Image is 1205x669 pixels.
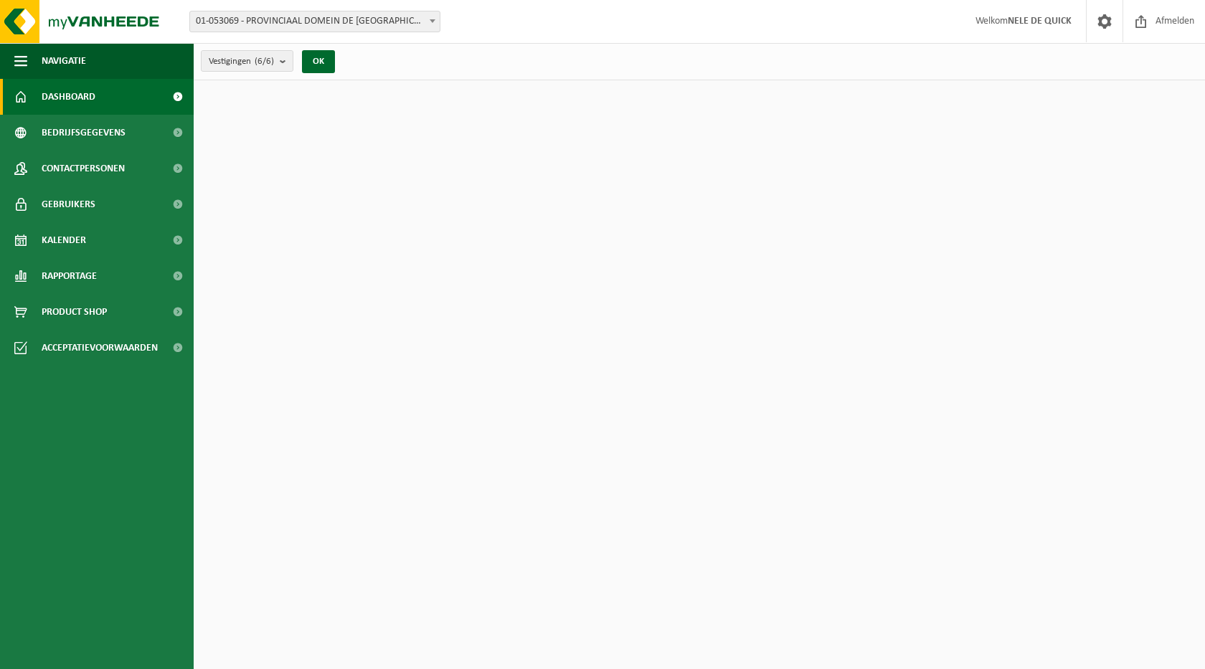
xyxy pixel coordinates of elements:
[1008,16,1072,27] strong: NELE DE QUICK
[209,51,274,72] span: Vestigingen
[255,57,274,66] count: (6/6)
[189,11,440,32] span: 01-053069 - PROVINCIAAL DOMEIN DE GAVERS - GERAARDSBERGEN
[201,50,293,72] button: Vestigingen(6/6)
[190,11,440,32] span: 01-053069 - PROVINCIAAL DOMEIN DE GAVERS - GERAARDSBERGEN
[42,79,95,115] span: Dashboard
[42,294,107,330] span: Product Shop
[42,151,125,186] span: Contactpersonen
[42,115,126,151] span: Bedrijfsgegevens
[42,330,158,366] span: Acceptatievoorwaarden
[42,186,95,222] span: Gebruikers
[42,222,86,258] span: Kalender
[302,50,335,73] button: OK
[42,43,86,79] span: Navigatie
[42,258,97,294] span: Rapportage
